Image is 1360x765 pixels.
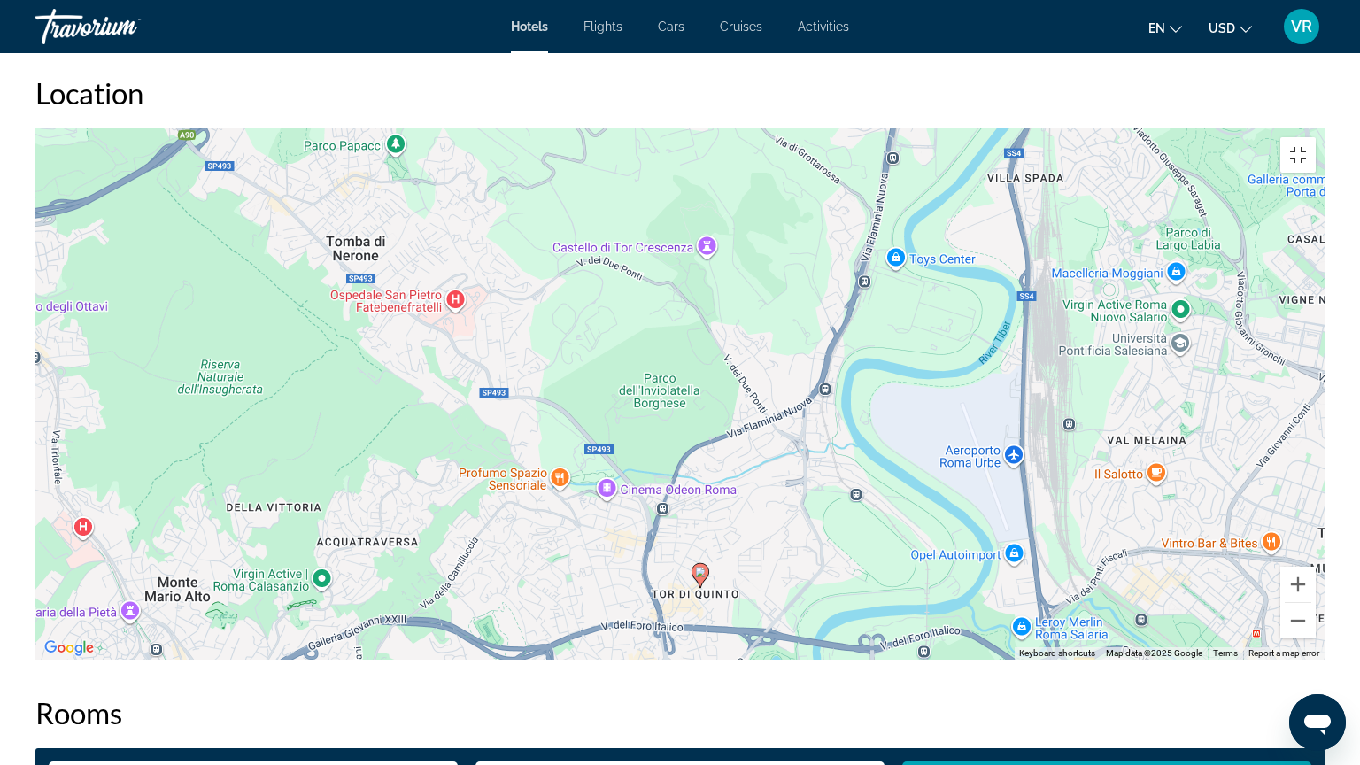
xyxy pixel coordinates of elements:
span: USD [1209,21,1235,35]
a: Cars [658,19,684,34]
a: Travorium [35,4,212,50]
button: Change language [1148,15,1182,41]
h2: Rooms [35,695,1325,730]
a: Cruises [720,19,762,34]
button: Keyboard shortcuts [1019,647,1095,660]
span: Map data ©2025 Google [1106,648,1202,658]
button: Toggle fullscreen view [1280,137,1316,173]
a: Report a map error [1248,648,1319,658]
span: en [1148,21,1165,35]
button: Zoom in [1280,567,1316,602]
button: User Menu [1279,8,1325,45]
img: Google [40,637,98,660]
span: VR [1291,18,1312,35]
a: Hotels [511,19,548,34]
button: Zoom out [1280,603,1316,638]
a: Activities [798,19,849,34]
a: Terms (opens in new tab) [1213,648,1238,658]
a: Open this area in Google Maps (opens a new window) [40,637,98,660]
iframe: Button to launch messaging window [1289,694,1346,751]
a: Flights [583,19,622,34]
button: Change currency [1209,15,1252,41]
h2: Location [35,75,1325,111]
